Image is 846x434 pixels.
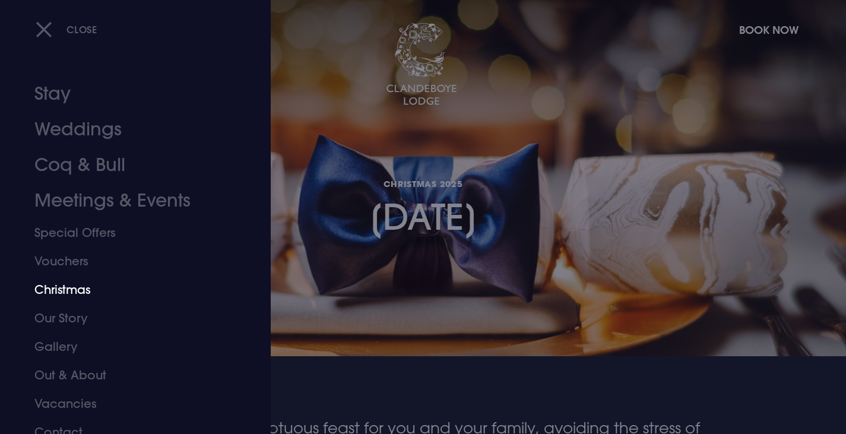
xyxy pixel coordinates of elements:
a: Weddings [34,112,222,147]
a: Our Story [34,304,222,332]
a: Stay [34,76,222,112]
a: Christmas [34,275,222,304]
a: Meetings & Events [34,183,222,218]
a: Special Offers [34,218,222,247]
a: Vouchers [34,247,222,275]
a: Vacancies [34,389,222,418]
span: Close [66,23,97,36]
a: Gallery [34,332,222,361]
button: Close [36,17,97,42]
a: Out & About [34,361,222,389]
a: Coq & Bull [34,147,222,183]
